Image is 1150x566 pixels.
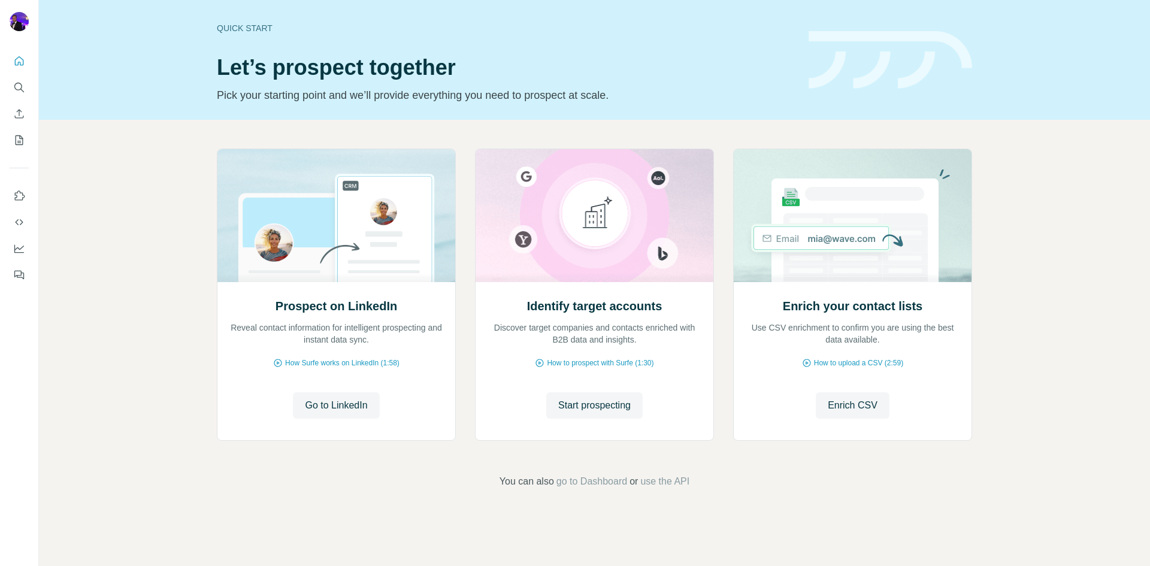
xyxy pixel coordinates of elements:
span: Enrich CSV [828,398,877,413]
button: Enrich CSV [10,103,29,125]
button: Search [10,77,29,98]
button: Go to LinkedIn [293,392,379,419]
h2: Identify target accounts [527,298,662,314]
span: How to upload a CSV (2:59) [814,358,903,368]
span: Go to LinkedIn [305,398,367,413]
span: How to prospect with Surfe (1:30) [547,358,653,368]
button: use the API [640,474,689,489]
span: or [630,474,638,489]
p: Pick your starting point and we’ll provide everything you need to prospect at scale. [217,87,794,104]
img: Avatar [10,12,29,31]
h2: Prospect on LinkedIn [276,298,397,314]
p: Reveal contact information for intelligent prospecting and instant data sync. [229,322,443,346]
button: Use Surfe API [10,211,29,233]
img: Prospect on LinkedIn [217,149,456,282]
button: Use Surfe on LinkedIn [10,185,29,207]
button: go to Dashboard [556,474,627,489]
p: Use CSV enrichment to confirm you are using the best data available. [746,322,960,346]
p: Discover target companies and contacts enriched with B2B data and insights. [488,322,701,346]
h2: Enrich your contact lists [783,298,922,314]
button: Start prospecting [546,392,643,419]
button: Dashboard [10,238,29,259]
button: Quick start [10,50,29,72]
span: You can also [500,474,554,489]
button: Feedback [10,264,29,286]
img: banner [809,31,972,89]
span: How Surfe works on LinkedIn (1:58) [285,358,400,368]
button: Enrich CSV [816,392,889,419]
h1: Let’s prospect together [217,56,794,80]
img: Enrich your contact lists [733,149,972,282]
button: My lists [10,129,29,151]
div: Quick start [217,22,794,34]
span: Start prospecting [558,398,631,413]
img: Identify target accounts [475,149,714,282]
